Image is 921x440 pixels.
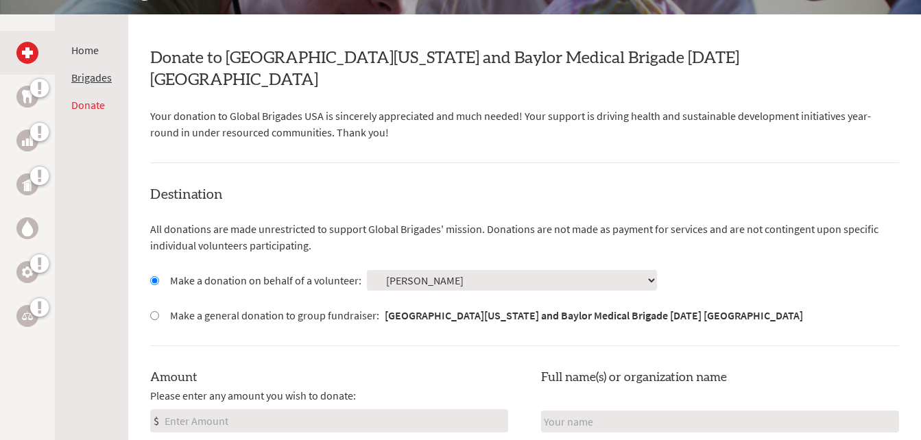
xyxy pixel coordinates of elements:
[16,42,38,64] a: Medical
[22,312,33,320] img: Legal Empowerment
[71,42,112,58] li: Home
[71,43,99,57] a: Home
[150,387,356,404] span: Please enter any amount you wish to donate:
[541,368,727,387] label: Full name(s) or organization name
[16,305,38,327] a: Legal Empowerment
[71,97,112,113] li: Donate
[150,108,899,140] p: Your donation to Global Brigades USA is sincerely appreciated and much needed! Your support is dr...
[71,71,112,84] a: Brigades
[16,217,38,239] a: Water
[150,47,899,91] h2: Donate to [GEOGRAPHIC_DATA][US_STATE] and Baylor Medical Brigade [DATE] [GEOGRAPHIC_DATA]
[162,410,507,432] input: Enter Amount
[22,47,33,58] img: Medical
[385,308,803,322] strong: [GEOGRAPHIC_DATA][US_STATE] and Baylor Medical Brigade [DATE] [GEOGRAPHIC_DATA]
[22,90,33,103] img: Dental
[22,178,33,191] img: Public Health
[151,410,162,432] div: $
[16,86,38,108] a: Dental
[22,267,33,278] img: Engineering
[150,368,198,387] label: Amount
[16,261,38,283] a: Engineering
[16,173,38,195] a: Public Health
[22,220,33,236] img: Water
[16,130,38,151] a: Business
[541,411,899,432] input: Your name
[22,135,33,146] img: Business
[150,185,899,204] h4: Destination
[71,69,112,86] li: Brigades
[71,98,105,112] a: Donate
[150,221,899,254] p: All donations are made unrestricted to support Global Brigades' mission. Donations are not made a...
[170,272,361,289] label: Make a donation on behalf of a volunteer:
[170,307,803,323] label: Make a general donation to group fundraiser:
